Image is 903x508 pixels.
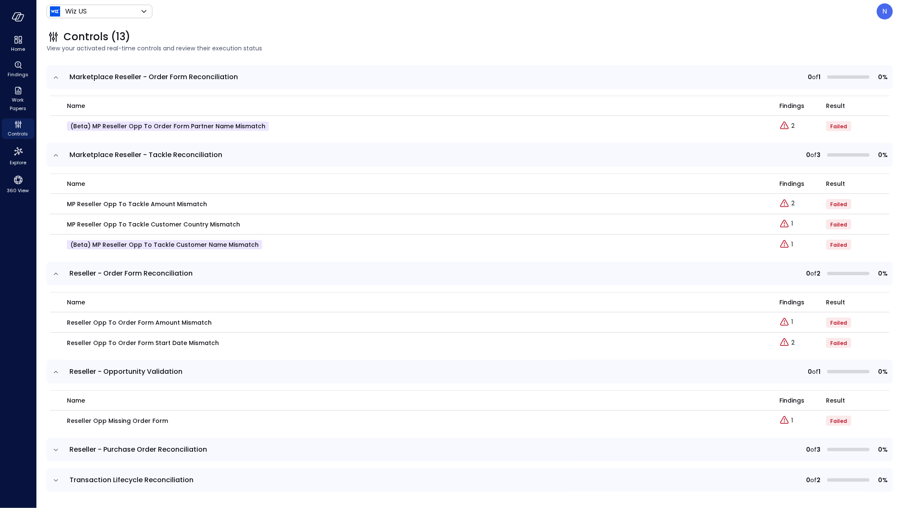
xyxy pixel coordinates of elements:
[67,396,85,405] span: name
[2,173,34,196] div: 360 View
[69,268,193,278] span: Reseller - Order Form Reconciliation
[67,338,219,348] p: Reseller Opp To Order Form Start Date Mismatch
[2,34,34,54] div: Home
[808,72,812,82] span: 0
[52,368,60,376] button: expand row
[806,475,810,485] span: 0
[2,85,34,113] div: Work Papers
[791,338,795,347] p: 2
[69,367,182,376] span: Reseller - Opportunity Validation
[826,298,845,307] span: Result
[779,321,793,329] a: Explore findings
[812,72,818,82] span: of
[830,123,847,130] span: Failed
[873,150,888,160] span: 0%
[52,476,60,485] button: expand row
[818,367,820,376] span: 1
[817,445,820,454] span: 3
[8,130,28,138] span: Controls
[791,317,793,326] p: 1
[779,101,804,110] span: Findings
[873,367,888,376] span: 0%
[826,101,845,110] span: Result
[69,150,222,160] span: Marketplace Reseller - Tackle Reconciliation
[2,144,34,168] div: Explore
[810,475,817,485] span: of
[817,475,820,485] span: 2
[883,6,887,17] p: N
[791,416,793,425] p: 1
[67,240,262,249] p: (beta) MP Reseller Opp To Tackle Customer Name Mismatch
[67,101,85,110] span: name
[830,319,847,326] span: Failed
[64,30,130,44] span: Controls (13)
[810,445,817,454] span: of
[67,121,269,131] p: (beta) MP Reseller Opp To Order Form Partner Name Mismatch
[67,179,85,188] span: name
[65,6,87,17] p: Wiz US
[810,269,817,278] span: of
[817,269,820,278] span: 2
[779,179,804,188] span: Findings
[67,318,212,327] p: Reseller Opp To Order Form Amount Mismatch
[779,298,804,307] span: Findings
[779,223,793,231] a: Explore findings
[2,59,34,80] div: Findings
[52,270,60,278] button: expand row
[826,396,845,405] span: Result
[806,150,810,160] span: 0
[779,243,793,251] a: Explore findings
[818,72,820,82] span: 1
[52,73,60,82] button: expand row
[52,446,60,454] button: expand row
[806,445,810,454] span: 0
[779,341,795,350] a: Explore findings
[47,44,893,53] span: View your activated real-time controls and review their execution status
[50,6,60,17] img: Icon
[830,201,847,208] span: Failed
[830,221,847,228] span: Failed
[791,199,795,208] p: 2
[11,45,25,53] span: Home
[67,298,85,307] span: name
[806,269,810,278] span: 0
[5,96,31,113] span: Work Papers
[67,220,240,229] p: MP Reseller Opp To Tackle Customer Country Mismatch
[873,475,888,485] span: 0%
[826,179,845,188] span: Result
[817,150,820,160] span: 3
[791,121,795,130] p: 2
[779,124,795,133] a: Explore findings
[8,70,28,79] span: Findings
[69,475,193,485] span: Transaction Lifecycle Reconciliation
[808,367,812,376] span: 0
[67,416,168,425] p: Reseller Opp Missing Order Form
[69,444,207,454] span: Reseller - Purchase Order Reconciliation
[830,241,847,248] span: Failed
[779,419,793,428] a: Explore findings
[812,367,818,376] span: of
[791,219,793,228] p: 1
[791,240,793,249] p: 1
[873,72,888,82] span: 0%
[873,269,888,278] span: 0%
[7,186,29,195] span: 360 View
[10,158,26,167] span: Explore
[830,417,847,425] span: Failed
[810,150,817,160] span: of
[877,3,893,19] div: Noy Vadai
[779,202,795,211] a: Explore findings
[69,72,238,82] span: Marketplace Reseller - Order Form Reconciliation
[2,119,34,139] div: Controls
[67,199,207,209] p: MP Reseller Opp To Tackle Amount Mismatch
[779,396,804,405] span: Findings
[52,151,60,160] button: expand row
[873,445,888,454] span: 0%
[830,340,847,347] span: Failed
